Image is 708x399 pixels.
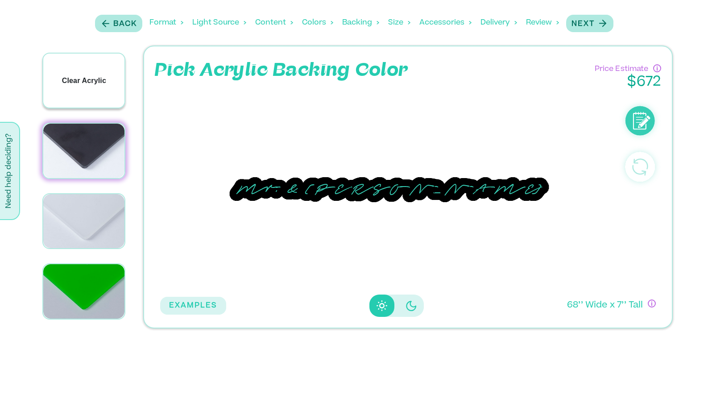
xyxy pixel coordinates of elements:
p: Clear Acrylic [62,75,106,86]
div: If you have questions about size, or if you can’t design exactly what you want here, no worries! ... [648,299,656,308]
div: Accessories [419,9,472,37]
div: Delivery [480,9,517,37]
button: Next [566,15,613,32]
div: Disabled elevation buttons [369,295,424,317]
div: Size [388,9,410,37]
p: Back [113,19,137,29]
div: Light Source [192,9,246,37]
img: Black Acrylic [43,124,124,178]
img: White Arylic [43,194,124,248]
p: Next [571,19,595,29]
div: Format [149,9,183,37]
p: $ 672 [595,75,661,91]
button: EXAMPLES [160,297,226,315]
button: Back [95,15,142,32]
div: Have questions about pricing or just need a human touch? Go through the process and submit an inq... [653,64,661,72]
p: Price Estimate [595,62,649,75]
p: 68 ’’ Wide x 7 ’’ Tall [567,299,643,312]
img: Bright green [43,264,124,319]
iframe: Chat Widget [663,356,708,399]
p: Pick Acrylic Backing Color [155,57,409,84]
div: Colors [302,9,333,37]
div: Backing [342,9,379,37]
div: Content [255,9,293,37]
div: Mr. & [PERSON_NAME] [219,170,555,211]
div: Review [526,9,559,37]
